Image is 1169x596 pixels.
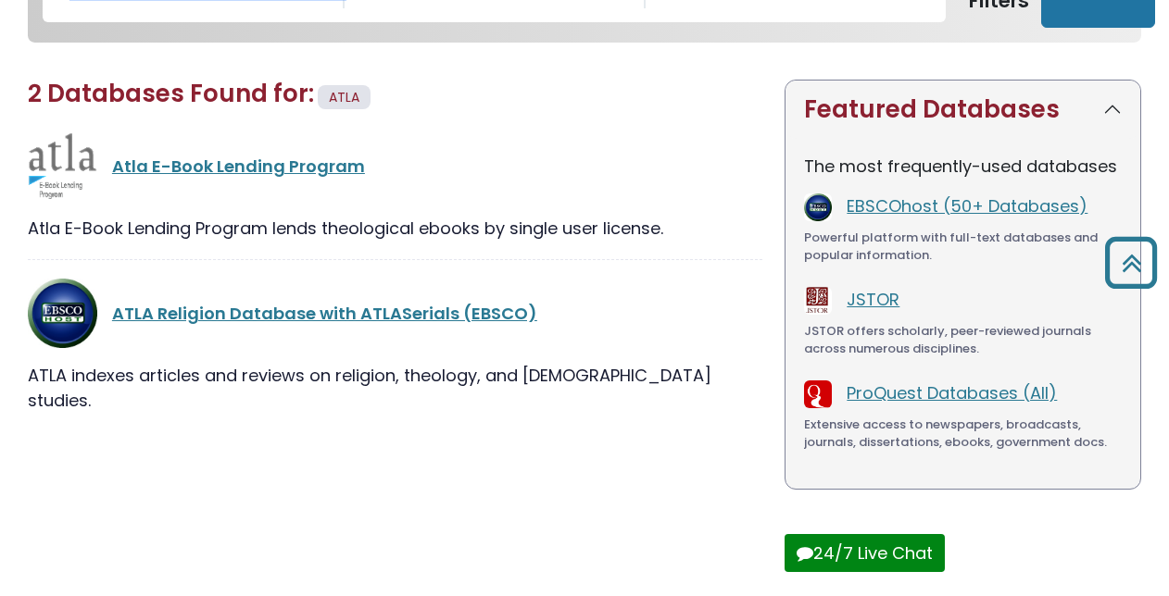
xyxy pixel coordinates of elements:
div: Extensive access to newspapers, broadcasts, journals, dissertations, ebooks, government docs. [804,416,1122,452]
p: The most frequently-used databases [804,154,1122,179]
a: Back to Top [1098,245,1164,279]
a: Atla E-Book Lending Program [112,155,365,178]
a: ATLA Religion Database with ATLASerials (EBSCO) [112,302,537,325]
a: EBSCOhost (50+ Databases) [847,194,1087,217]
a: ProQuest Databases (All) [847,381,1057,404]
div: Powerful platform with full-text databases and popular information. [804,229,1122,265]
span: ATLA [329,88,359,106]
button: 24/7 Live Chat [785,534,945,572]
a: JSTOR [847,288,899,311]
div: Atla E-Book Lending Program lends theological ebooks by single user license. [28,216,762,241]
span: 2 Databases Found for: [28,77,314,110]
button: Featured Databases [786,81,1140,139]
div: JSTOR offers scholarly, peer-reviewed journals across numerous disciplines. [804,322,1122,358]
div: ATLA indexes articles and reviews on religion, theology, and [DEMOGRAPHIC_DATA] studies. [28,363,762,413]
